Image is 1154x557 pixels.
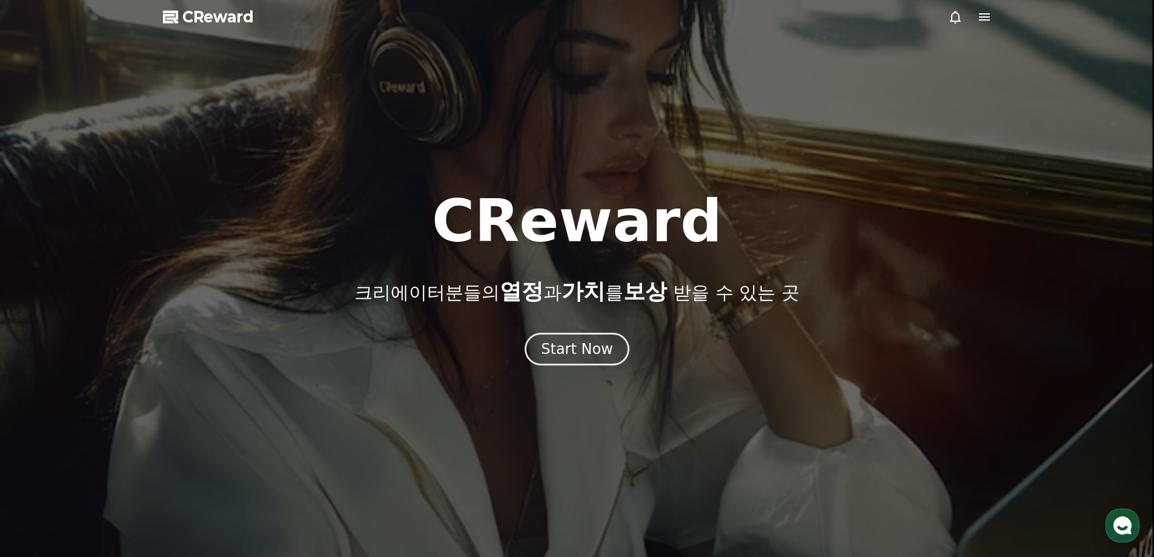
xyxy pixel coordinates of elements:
[163,7,254,27] a: CReward
[182,7,254,27] span: CReward
[354,279,799,304] p: 크리에이터분들의 과 를 받을 수 있는 곳
[562,279,605,304] span: 가치
[623,279,667,304] span: 보상
[525,345,629,356] a: Start Now
[525,333,629,365] button: Start Now
[541,339,613,359] div: Start Now
[432,192,722,250] h1: CReward
[500,279,543,304] span: 열정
